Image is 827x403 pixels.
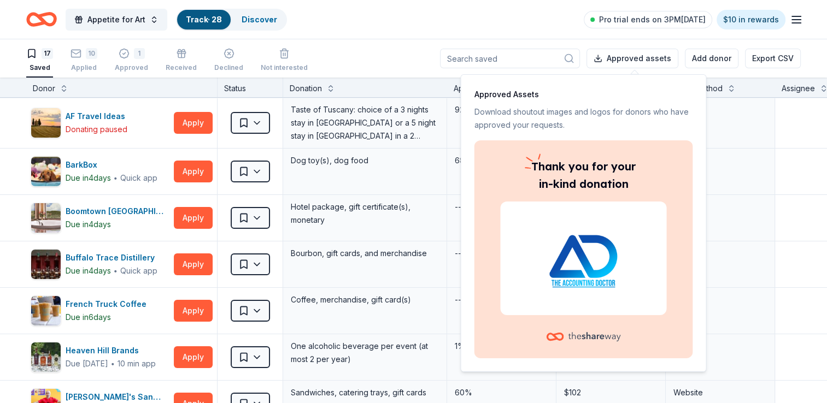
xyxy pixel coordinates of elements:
a: Track· 28 [186,15,222,24]
div: Sandwiches, catering trays, gift cards [290,385,440,400]
img: Image for Boomtown New Orleans [31,203,61,233]
button: Add donor [685,49,738,68]
div: Donation [290,82,322,95]
a: Pro trial ends on 3PM[DATE] [584,11,712,28]
div: Due in 4 days [66,171,111,185]
div: Website [673,386,767,399]
div: Website [673,247,767,260]
p: you for your in-kind donation [500,158,666,193]
div: 1% [454,339,549,354]
div: Due in 4 days [66,264,111,277]
div: French Truck Coffee [66,298,151,311]
button: Image for AF Travel IdeasAF Travel IdeasDonating paused [31,108,169,138]
a: $10 in rewards [717,10,785,29]
div: Quick app [120,173,157,183]
button: Declined [214,44,243,78]
p: Download shoutout images and logos for donors who have approved your requests. [474,105,693,132]
span: Thank [531,159,565,173]
div: Dog toy(s), dog food [290,153,440,168]
button: Not interested [261,44,308,78]
div: 92% [454,102,549,117]
div: BarkBox [66,158,157,171]
img: Image for Buffalo Trace Distillery [31,250,61,279]
img: Image for BarkBox [31,157,61,186]
img: The Accounting Doctor [513,223,653,293]
a: Discover [242,15,277,24]
button: Approved assets [586,49,678,68]
div: 60% [454,385,549,400]
span: ∙ [110,359,115,368]
p: Approved Assets [474,88,693,101]
button: Export CSV [745,49,801,68]
button: Apply [174,346,213,368]
div: Coffee, merchandise, gift card(s) [290,292,440,307]
button: 17Saved [26,44,53,78]
div: Buffalo Trace Distillery [66,251,159,264]
div: 10 [86,48,97,59]
button: Received [166,44,197,78]
span: ∙ [113,266,118,275]
span: Pro trial ends on 3PM[DATE] [599,13,706,26]
div: Assignee [782,82,815,95]
button: Apply [174,300,213,322]
img: Image for French Truck Coffee [31,296,61,325]
div: Not interested [261,63,308,72]
div: Due [DATE] [66,357,108,370]
button: 10Applied [71,44,97,78]
div: $102 [563,385,659,400]
div: Quick app [120,265,157,276]
span: Appetite for Art [87,13,145,26]
button: Image for French Truck CoffeeFrench Truck CoffeeDue in6days [31,295,169,326]
div: Status [218,78,283,97]
button: Apply [174,207,213,229]
button: Appetite for Art [66,9,167,31]
button: Apply [174,161,213,182]
div: 10 min app [118,358,156,369]
div: AF Travel Ideas [66,110,130,123]
div: Declined [214,63,243,72]
button: Apply [174,253,213,275]
div: Due in 4 days [66,218,111,231]
div: Approved [115,63,148,72]
span: ∙ [113,173,118,182]
button: Image for BarkBoxBarkBoxDue in4days∙Quick app [31,156,169,187]
button: Track· 28Discover [176,9,287,31]
div: Due in 6 days [66,311,111,324]
div: Received [166,63,197,72]
div: One alcoholic beverage per event (at most 2 per year) [290,339,440,367]
div: -- [454,246,462,261]
button: Image for Heaven Hill BrandsHeaven Hill BrandsDue [DATE]∙10 min app [31,342,169,372]
div: Website [673,154,767,167]
input: Search saved [440,49,580,68]
a: Home [26,7,57,32]
div: Website [673,200,767,214]
button: Image for Boomtown New OrleansBoomtown [GEOGRAPHIC_DATA]Due in4days [31,203,169,233]
div: Website [673,340,767,353]
button: Image for Buffalo Trace DistilleryBuffalo Trace DistilleryDue in4days∙Quick app [31,249,169,280]
div: 68% [454,153,549,168]
div: -- [454,292,462,307]
div: Boomtown [GEOGRAPHIC_DATA] [66,205,169,218]
img: Image for AF Travel Ideas [31,108,61,138]
div: 17 [42,48,53,59]
div: Saved [26,63,53,72]
div: Donor [33,82,55,95]
div: Donating paused [66,123,127,136]
div: Approval rate [454,82,503,95]
div: -- [454,199,462,215]
div: In app [673,103,767,116]
div: Hotel package, gift certificate(s), monetary [290,199,440,228]
div: Bourbon, gift cards, and merchandise [290,246,440,261]
div: Heaven Hill Brands [66,344,156,357]
div: Taste of Tuscany: choice of a 3 nights stay in [GEOGRAPHIC_DATA] or a 5 night stay in [GEOGRAPHIC... [290,102,440,144]
div: 1 [134,48,145,59]
div: Applied [71,63,97,72]
button: Apply [174,112,213,134]
img: Image for Heaven Hill Brands [31,342,61,372]
div: Website [673,293,767,306]
button: 1Approved [115,44,148,78]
